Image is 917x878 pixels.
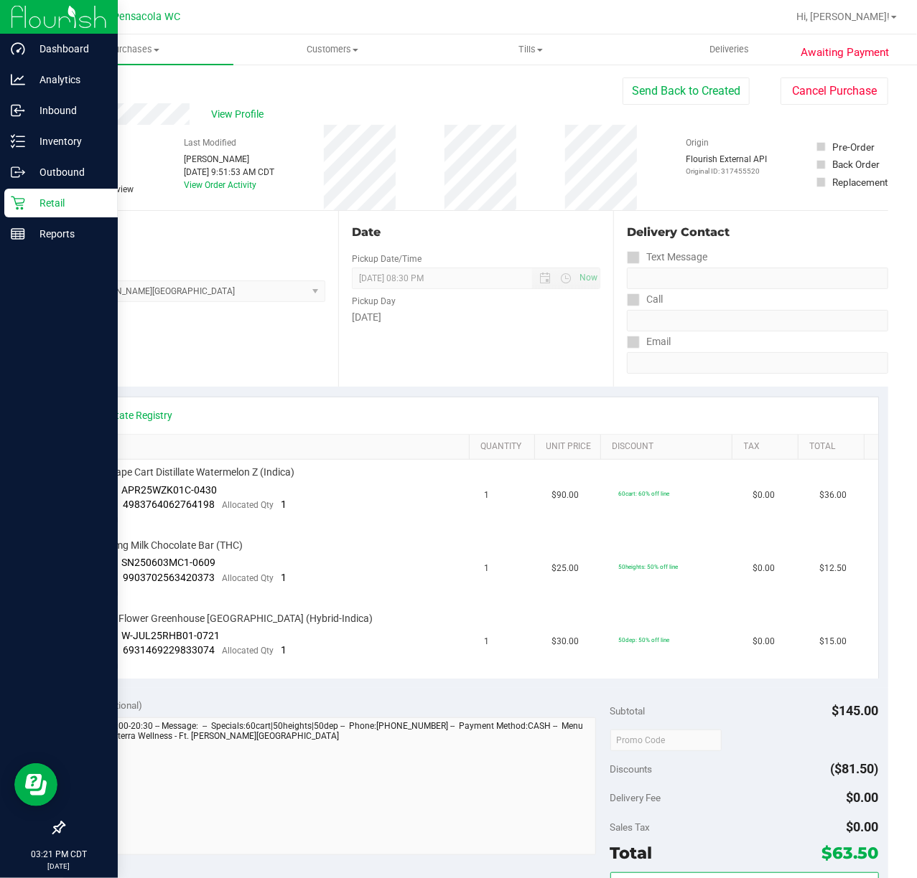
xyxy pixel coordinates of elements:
[551,488,579,502] span: $90.00
[223,646,274,656] span: Allocated Qty
[847,819,879,834] span: $0.00
[184,180,256,190] a: View Order Activity
[11,227,25,241] inline-svg: Reports
[25,71,111,88] p: Analytics
[6,861,111,872] p: [DATE]
[819,562,847,575] span: $12.50
[281,499,287,510] span: 1
[25,164,111,181] p: Outbound
[485,488,490,502] span: 1
[184,136,236,149] label: Last Modified
[432,43,630,56] span: Tills
[744,441,793,453] a: Tax
[832,157,880,171] div: Back Order
[847,790,879,805] span: $0.00
[25,102,111,119] p: Inbound
[627,268,888,289] input: Format: (999) 999-9999
[690,43,768,56] span: Deliveries
[25,40,111,57] p: Dashboard
[63,224,325,241] div: Location
[11,103,25,118] inline-svg: Inbound
[223,500,274,510] span: Allocated Qty
[25,225,111,242] p: Reports
[83,539,243,552] span: HT 100mg Milk Chocolate Bar (THC)
[618,563,678,570] span: 50heights: 50% off line
[809,441,858,453] a: Total
[113,11,180,23] span: Pensacola WC
[352,295,396,308] label: Pickup Day
[281,572,287,583] span: 1
[11,165,25,179] inline-svg: Outbound
[686,136,709,149] label: Origin
[11,42,25,56] inline-svg: Dashboard
[801,44,890,61] span: Awaiting Payment
[34,34,233,65] a: Purchases
[122,630,220,641] span: W-JUL25RHB01-0721
[25,194,111,212] p: Retail
[832,175,888,189] div: Replacement
[627,247,707,268] label: Text Message
[546,441,595,453] a: Unit Price
[686,153,768,176] div: Flourish External API
[610,705,646,717] span: Subtotal
[822,843,879,863] span: $63.50
[233,34,432,65] a: Customers
[11,72,25,87] inline-svg: Analytics
[832,140,875,154] div: Pre-Order
[610,730,722,751] input: Promo Code
[819,488,847,502] span: $36.00
[623,77,750,105] button: Send Back to Created
[753,635,775,648] span: $0.00
[627,289,663,310] label: Call
[753,562,775,575] span: $0.00
[551,635,579,648] span: $30.00
[610,821,651,833] span: Sales Tax
[480,441,529,453] a: Quantity
[6,848,111,861] p: 03:21 PM CDT
[87,408,173,423] a: View State Registry
[832,703,879,718] span: $145.00
[11,196,25,210] inline-svg: Retail
[485,562,490,575] span: 1
[352,224,600,241] div: Date
[83,612,373,626] span: FD 3.5g Flower Greenhouse [GEOGRAPHIC_DATA] (Hybrid-Indica)
[627,331,671,352] label: Email
[627,310,888,331] input: Format: (999) 999-9999
[83,466,295,479] span: FT 1g Vape Cart Distillate Watermelon Z (Indica)
[630,34,829,65] a: Deliveries
[485,635,490,648] span: 1
[753,488,775,502] span: $0.00
[14,763,57,806] iframe: Resource center
[122,557,216,568] span: SN250603MC1-0609
[223,573,274,583] span: Allocated Qty
[34,43,233,56] span: Purchases
[124,499,215,510] span: 4983764062764198
[281,644,287,656] span: 1
[184,166,274,179] div: [DATE] 9:51:53 AM CDT
[627,224,888,241] div: Delivery Contact
[352,252,422,265] label: Pickup Date/Time
[432,34,630,65] a: Tills
[610,756,653,782] span: Discounts
[819,635,847,648] span: $15.00
[211,107,269,122] span: View Profile
[25,133,111,150] p: Inventory
[612,441,727,453] a: Discount
[11,134,25,148] inline-svg: Inventory
[124,572,215,583] span: 9903702563420373
[184,153,274,166] div: [PERSON_NAME]
[352,310,600,325] div: [DATE]
[618,490,669,497] span: 60cart: 60% off line
[122,484,218,496] span: APR25WZK01C-0430
[610,843,653,863] span: Total
[85,441,463,453] a: SKU
[124,644,215,656] span: 6931469229833074
[610,792,661,803] span: Delivery Fee
[686,166,768,176] p: Original ID: 317455520
[618,636,669,643] span: 50dep: 50% off line
[831,761,879,776] span: ($81.50)
[234,43,432,56] span: Customers
[781,77,888,105] button: Cancel Purchase
[551,562,579,575] span: $25.00
[796,11,890,22] span: Hi, [PERSON_NAME]!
